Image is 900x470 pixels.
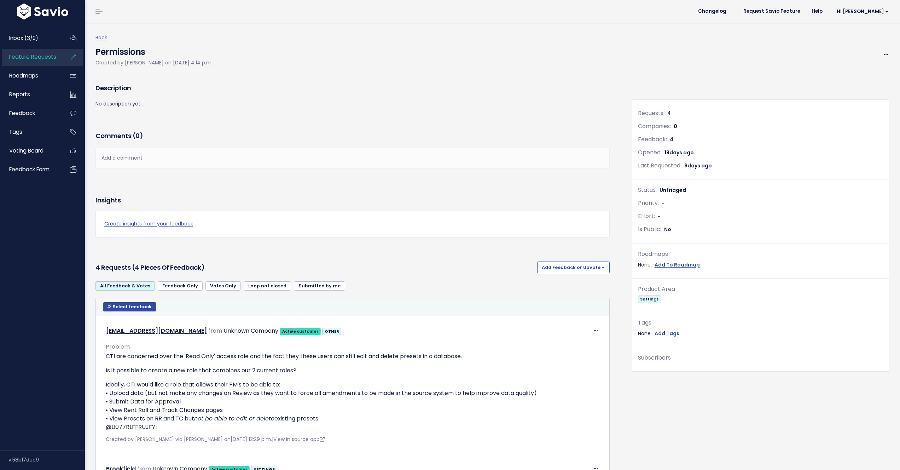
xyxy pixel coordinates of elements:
[664,149,694,156] span: 19
[638,329,883,338] div: None.
[670,136,673,143] span: 4
[662,200,664,207] span: -
[638,212,655,220] span: Effort:
[638,260,883,269] div: None.
[660,187,686,194] span: Untriaged
[9,72,38,79] span: Roadmaps
[106,380,599,431] p: Ideally, CTI would like a role that allows their PM's to be able to: • Upload data (but not make ...
[2,105,59,121] a: Feedback
[106,366,599,375] p: Is it possible to create a new role that combines our 2 current roles?
[638,199,659,207] span: Priority:
[106,352,599,361] p: CTI are concerned over the 'Read Only' access role and the fact they these users can still edit a...
[106,327,207,335] a: [EMAIL_ADDRESS][DOMAIN_NAME]
[112,304,152,310] span: Select feedback
[828,6,894,17] a: Hi [PERSON_NAME]
[9,53,56,61] span: Feature Requests
[806,6,828,17] a: Help
[655,260,700,269] a: Add To Roadmap
[2,49,59,65] a: Feature Requests
[95,263,534,273] h3: 4 Requests (4 pieces of Feedback)
[638,135,667,143] span: Feedback:
[638,161,681,170] span: Last Requested:
[194,414,274,423] em: not be able to edit or delete
[9,128,22,136] span: Tags
[205,281,241,291] a: Votes Only
[674,123,677,130] span: 0
[738,6,806,17] a: Request Savio Feature
[667,110,671,117] span: 4
[638,296,661,303] span: Settings
[158,281,203,291] a: Feedback Only
[658,213,661,220] span: -
[638,249,883,259] div: Roadmaps
[687,162,712,169] span: days ago
[95,281,155,291] a: All Feedback & Votes
[2,86,59,103] a: Reports
[294,281,345,291] a: Submitted by me
[95,59,213,66] span: Created by [PERSON_NAME] on [DATE] 4:14 p.m.
[638,284,883,294] div: Product Area
[9,91,30,98] span: Reports
[2,68,59,84] a: Roadmaps
[95,83,610,93] h3: Description
[9,147,43,154] span: Voting Board
[698,9,726,14] span: Changelog
[103,302,156,311] button: Select feedback
[106,423,149,431] a: @U077RLFFRUJ
[9,109,35,117] span: Feedback
[231,436,272,443] a: [DATE] 12:29 p.m.
[638,225,661,233] span: Is Public:
[8,451,85,469] div: v.58b17dec9
[638,318,883,328] div: Tags
[2,30,59,46] a: Inbox (3/0)
[9,34,38,42] span: Inbox (3/0)
[95,99,610,108] p: No description yet.
[325,328,339,334] strong: OTHER
[273,436,325,443] a: View in source app
[106,343,130,351] span: Problem
[15,4,70,19] img: logo-white.9d6f32f41409.svg
[135,131,140,140] span: 0
[638,186,657,194] span: Status:
[638,109,664,117] span: Requests:
[95,148,610,168] div: Add a comment...
[106,436,325,443] span: Created by [PERSON_NAME] via [PERSON_NAME] on |
[95,34,107,41] a: Back
[104,219,601,228] a: Create insights from your feedback
[2,124,59,140] a: Tags
[208,327,222,335] span: from
[2,143,59,159] a: Voting Board
[684,162,712,169] span: 6
[223,326,278,336] div: Unknown Company
[282,328,319,334] strong: Active customer
[95,195,121,205] h3: Insights
[95,131,610,141] h3: Comments ( )
[9,166,50,173] span: Feedback form
[244,281,291,291] a: Loop not closed
[2,161,59,178] a: Feedback form
[638,148,662,156] span: Opened:
[95,42,213,58] h4: Permissions
[638,122,671,130] span: Companies:
[837,9,889,14] span: Hi [PERSON_NAME]
[655,329,679,338] a: Add Tags
[638,354,671,362] span: Subscribers
[537,262,610,273] button: Add Feedback or Upvote
[664,226,671,233] span: No
[669,149,694,156] span: days ago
